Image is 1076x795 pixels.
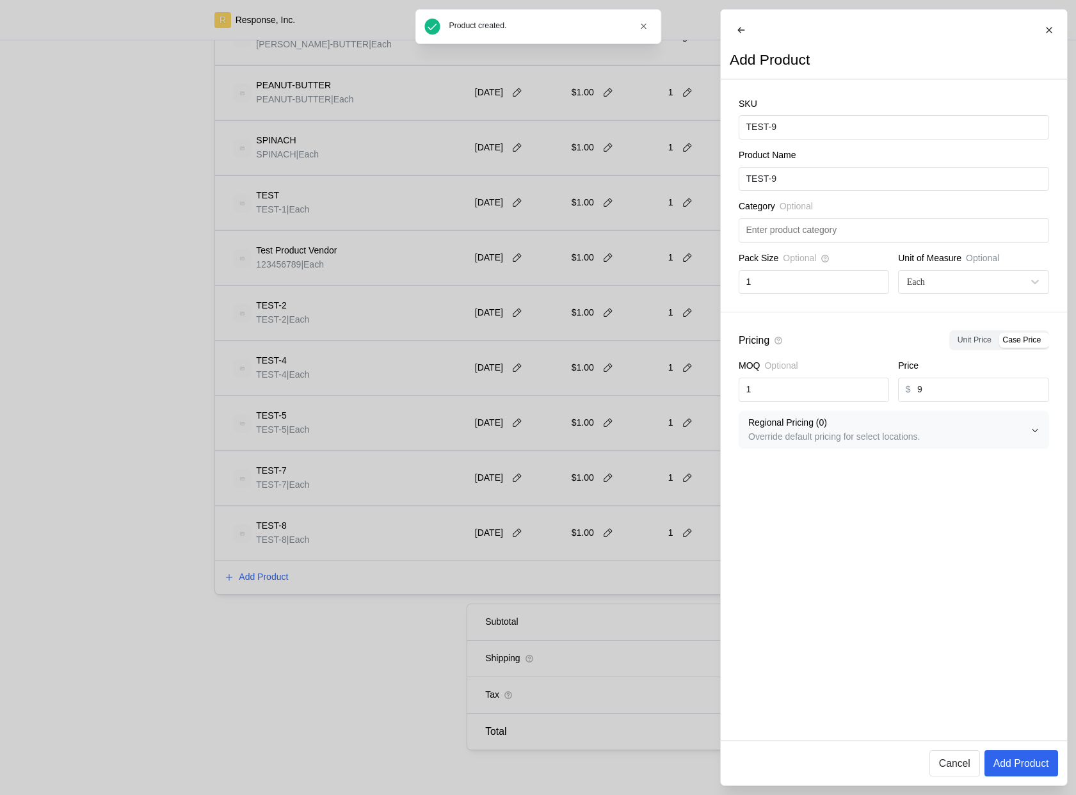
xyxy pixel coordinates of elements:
p: Add Product [993,755,1048,771]
h2: Add Product [730,50,810,70]
div: Category [739,200,1049,218]
p: Cancel [938,755,970,771]
p: Optional [966,252,999,266]
p: Override default pricing for select locations. [748,430,1031,444]
span: Case Price [1002,335,1041,344]
div: SKU [739,97,1049,116]
input: Enter product category [746,219,1041,242]
input: Enter Product SKU [746,116,1041,139]
div: Product Name [739,149,1049,167]
p: $ [905,383,910,397]
span: Optional [764,359,798,373]
button: Regional Pricing (0)Override default pricing for select locations. [739,412,1048,448]
input: Enter Pack Size [746,271,881,294]
button: Cancel [929,750,979,776]
p: Unit of Measure [898,252,961,266]
input: Enter Product Name [746,168,1041,191]
p: Pricing [739,332,769,348]
span: Optional [783,252,816,266]
div: Price [898,359,1048,378]
div: Product created. [449,20,634,32]
button: Add Product [984,750,1057,776]
input: Enter Price [917,378,1041,401]
p: Regional Pricing ( 0 ) [748,416,1031,430]
span: Unit Price [957,335,991,344]
input: Enter MOQ [746,378,881,401]
div: Pack Size [739,252,889,270]
span: Optional [779,200,812,214]
div: MOQ [739,359,889,378]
